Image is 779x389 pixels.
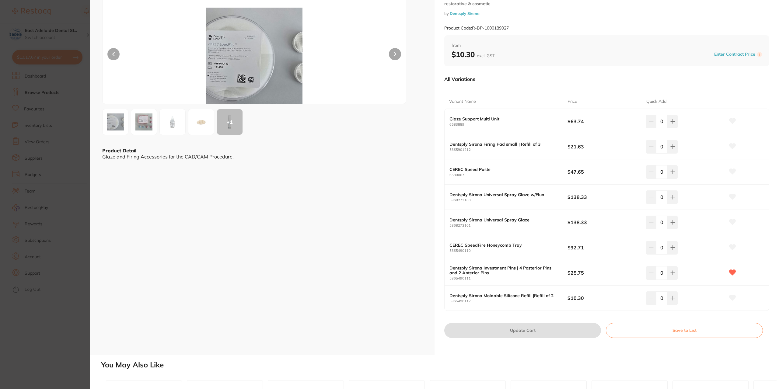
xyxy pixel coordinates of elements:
small: 5365490111 [449,276,568,280]
small: 5368273100 [449,198,568,202]
b: CEREC Speed Paste [449,167,556,172]
img: Zw [104,111,126,133]
b: Dentsply Sirona Universal Spray Glaze w/Fluo [449,192,556,197]
small: 5365490110 [449,249,568,253]
b: Dentsply Sirona Firing Pad small | Refill of 3 [449,142,556,147]
small: Product Code: R-BP-1000189027 [444,26,509,31]
img: MTEyLmpwZw [162,111,183,133]
b: $63.74 [568,118,638,125]
b: CEREC SpeedFire Honeycomb Tray [449,243,556,248]
small: 5365490112 [449,299,568,303]
label: i [757,52,762,57]
b: Glaze Support Multi Unit [449,116,556,121]
small: 5368273101 [449,224,568,227]
small: 5365901212 [449,148,568,152]
b: Product Detail [102,148,136,154]
p: Price [568,99,577,105]
button: Save to List [606,323,763,338]
small: 6583889 [449,123,568,127]
span: excl. GST [477,53,495,58]
b: $47.65 [568,168,638,175]
a: Dentsply Sirona [450,11,480,16]
b: $138.33 [568,219,638,226]
b: $138.33 [568,194,638,200]
button: +1 [217,109,243,135]
h2: You May Also Like [101,361,777,369]
b: Dentsply Sirona Investment Pins | 4 Posterior Pins and 2 Anterior Pins [449,266,556,275]
p: Variant Name [449,99,476,105]
button: Update Cart [444,323,601,338]
div: + 1 [217,109,243,135]
b: $92.71 [568,244,638,251]
b: $10.30 [452,50,495,59]
p: Quick Add [646,99,666,105]
span: from [452,43,762,49]
b: Dentsply Sirona Moldable Silicone Refill |Refill of 2 [449,293,556,298]
button: Enter Contract Price [712,51,757,57]
small: by [444,11,769,16]
img: MDExMS5qcGc [133,111,155,133]
b: $25.75 [568,269,638,276]
small: 6580067 [449,173,568,177]
img: MC5qcGc [190,111,212,133]
p: All Variations [444,76,475,82]
img: Zw [163,8,345,104]
b: $21.63 [568,143,638,150]
div: Glaze and Firing Accessories for the CAD/CAM Procedure. [102,154,422,159]
b: Dentsply Sirona Universal Spray Glaze [449,217,556,222]
b: $10.30 [568,295,638,301]
small: restorative & cosmetic [444,1,769,6]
